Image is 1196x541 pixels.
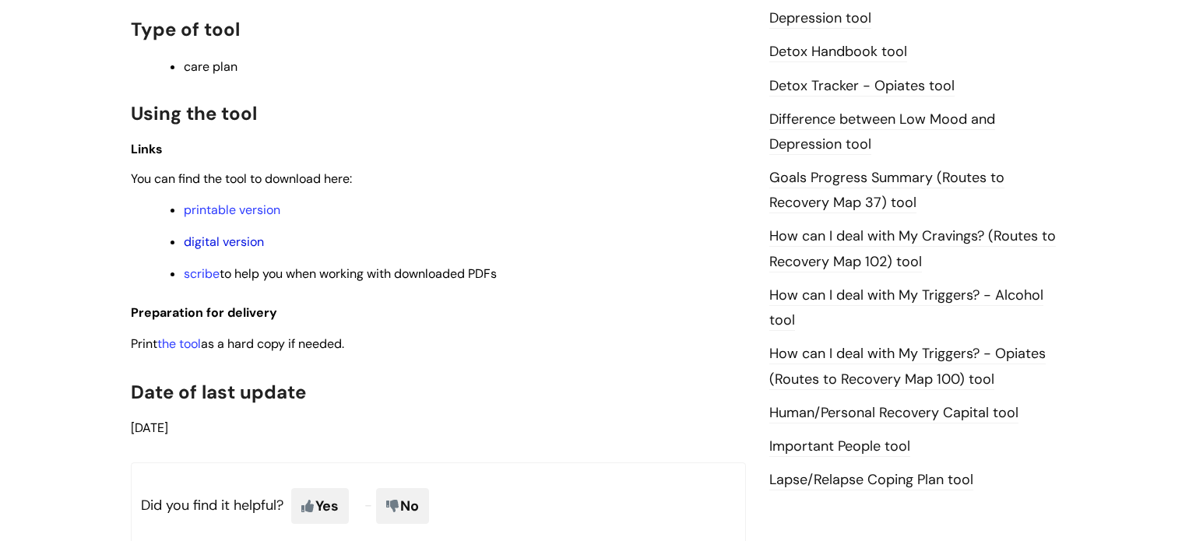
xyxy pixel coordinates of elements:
[131,17,240,41] span: Type of tool
[769,76,955,97] a: Detox Tracker - Opiates tool
[184,58,237,75] span: care plan
[184,265,220,282] a: scribe
[769,286,1043,331] a: How can I deal with My Triggers? - Alcohol tool
[769,42,907,62] a: Detox Handbook tool
[131,335,344,352] span: Print as a hard copy if needed.
[769,110,995,155] a: Difference between Low Mood and Depression tool
[184,234,264,250] a: digital version
[769,9,871,29] a: Depression tool
[131,420,168,436] span: [DATE]
[769,403,1018,423] a: Human/Personal Recovery Capital tool
[769,344,1046,389] a: How can I deal with My Triggers? - Opiates (Routes to Recovery Map 100) tool
[157,335,201,352] a: the tool
[131,141,163,157] span: Links
[769,227,1056,272] a: How can I deal with My Cravings? (Routes to Recovery Map 102) tool
[131,380,306,404] span: Date of last update
[769,470,973,490] a: Lapse/Relapse Coping Plan tool
[131,304,277,321] span: Preparation for delivery
[184,202,280,218] a: printable version
[769,437,910,457] a: Important People tool
[376,488,429,524] span: No
[131,170,352,187] span: You can find the tool to download here:
[769,168,1004,213] a: Goals Progress Summary (Routes to Recovery Map 37) tool
[131,101,257,125] span: Using the tool
[291,488,349,524] span: Yes
[184,265,497,282] span: to help you when working with downloaded PDFs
